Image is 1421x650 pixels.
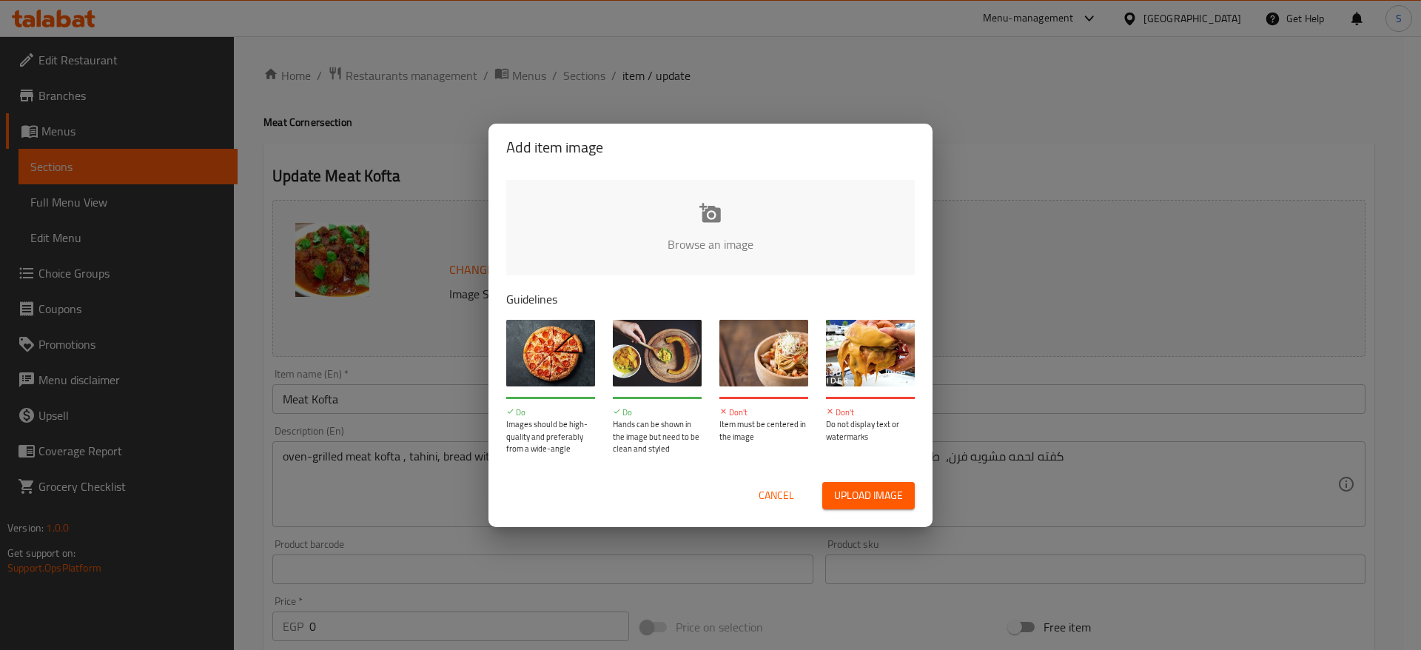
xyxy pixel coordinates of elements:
[719,418,808,443] p: Item must be centered in the image
[613,320,702,386] img: guide-img-2@3x.jpg
[506,290,915,308] p: Guidelines
[506,320,595,386] img: guide-img-1@3x.jpg
[719,406,808,419] p: Don't
[834,486,903,505] span: Upload image
[506,406,595,419] p: Do
[759,486,794,505] span: Cancel
[719,320,808,386] img: guide-img-3@3x.jpg
[506,135,915,159] h2: Add item image
[753,482,800,509] button: Cancel
[826,418,915,443] p: Do not display text or watermarks
[506,418,595,455] p: Images should be high-quality and preferably from a wide-angle
[826,320,915,386] img: guide-img-4@3x.jpg
[613,418,702,455] p: Hands can be shown in the image but need to be clean and styled
[822,482,915,509] button: Upload image
[826,406,915,419] p: Don't
[613,406,702,419] p: Do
